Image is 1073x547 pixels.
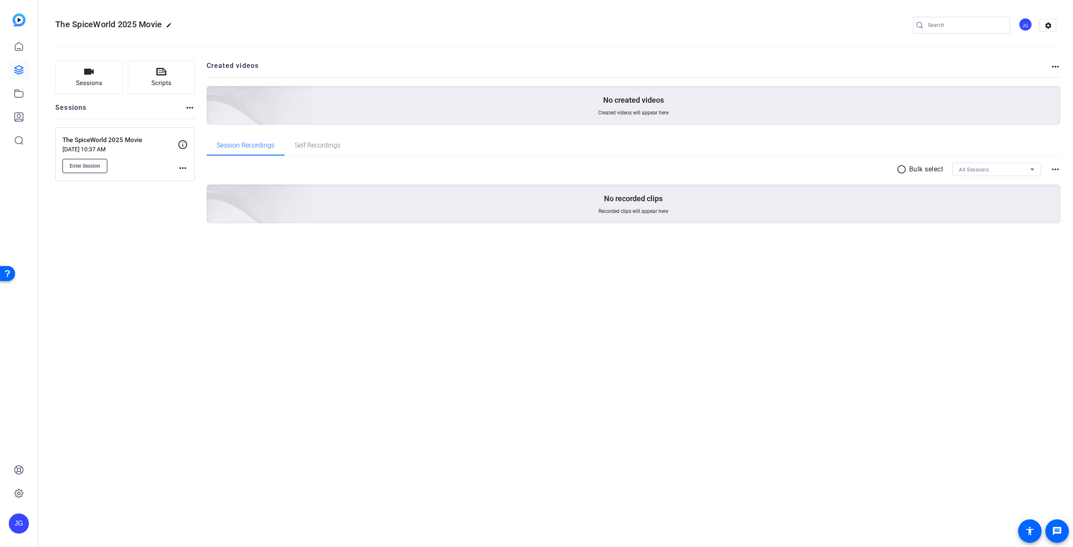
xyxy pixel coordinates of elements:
[113,3,313,185] img: Creted videos background
[166,22,176,32] mat-icon: edit
[959,167,989,173] span: All Sessions
[178,163,188,173] mat-icon: more_horiz
[55,61,123,94] button: Sessions
[603,95,664,105] p: No created videos
[128,61,195,94] button: Scripts
[70,163,100,169] span: Enter Session
[62,135,178,145] p: The SpiceWorld 2025 Movie
[1052,526,1062,536] mat-icon: message
[62,159,107,173] button: Enter Session
[9,513,29,534] div: JG
[113,101,313,283] img: embarkstudio-empty-session.png
[1050,164,1060,174] mat-icon: more_horiz
[928,20,1003,30] input: Search
[598,109,669,116] span: Created videos will appear here
[909,164,943,174] p: Bulk select
[604,194,663,204] p: No recorded clips
[55,103,87,119] h2: Sessions
[76,78,102,88] span: Sessions
[1050,62,1060,72] mat-icon: more_horiz
[13,13,26,26] img: blue-gradient.svg
[207,61,1051,77] h2: Created videos
[1019,18,1033,32] ngx-avatar: Jeff Grettler
[217,142,275,149] span: Session Recordings
[151,78,171,88] span: Scripts
[295,142,340,149] span: Self Recordings
[1040,19,1057,32] mat-icon: settings
[599,208,668,215] span: Recorded clips will appear here
[185,103,195,113] mat-icon: more_horiz
[897,164,909,174] mat-icon: radio_button_unchecked
[1019,18,1032,31] div: JG
[55,19,162,29] span: The SpiceWorld 2025 Movie
[1025,526,1035,536] mat-icon: accessibility
[62,146,178,153] p: [DATE] 10:37 AM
